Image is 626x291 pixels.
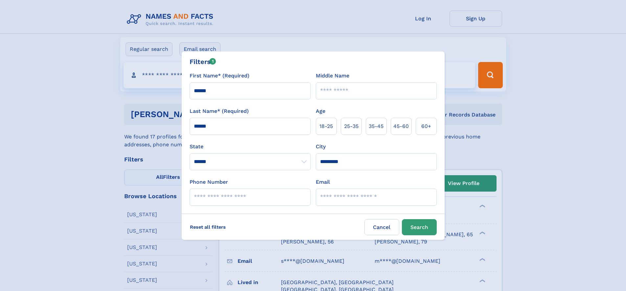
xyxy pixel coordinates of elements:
label: Phone Number [190,178,228,186]
span: 35‑45 [369,122,383,130]
label: Cancel [364,219,399,235]
div: Filters [190,57,216,67]
label: City [316,143,326,151]
span: 25‑35 [344,122,359,130]
span: 45‑60 [393,122,409,130]
label: Middle Name [316,72,349,80]
label: First Name* (Required) [190,72,249,80]
label: Reset all filters [186,219,230,235]
span: 60+ [421,122,431,130]
button: Search [402,219,437,235]
label: Last Name* (Required) [190,107,249,115]
label: Email [316,178,330,186]
label: Age [316,107,325,115]
label: State [190,143,311,151]
span: 18‑25 [319,122,333,130]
